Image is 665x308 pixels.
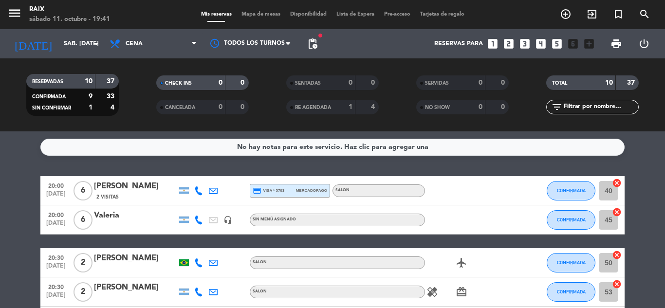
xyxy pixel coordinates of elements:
strong: 0 [240,79,246,86]
span: [DATE] [44,292,68,303]
div: No hay notas para este servicio. Haz clic para agregar una [237,142,428,153]
strong: 0 [349,79,352,86]
button: CONFIRMADA [547,253,595,272]
span: 6 [74,210,92,230]
input: Filtrar por nombre... [563,102,638,112]
span: [DATE] [44,263,68,274]
strong: 10 [85,78,92,85]
span: 2 [74,253,92,272]
span: Cena [126,40,143,47]
span: [DATE] [44,220,68,231]
strong: 0 [501,104,507,110]
span: SALON [253,260,267,264]
span: Disponibilidad [285,12,332,17]
span: CHECK INS [165,81,192,86]
span: mercadopago [296,187,327,194]
i: exit_to_app [586,8,598,20]
strong: 10 [605,79,613,86]
span: print [610,38,622,50]
strong: 0 [479,104,482,110]
i: looks_one [486,37,499,50]
span: Mapa de mesas [237,12,285,17]
i: healing [426,286,438,298]
span: CONFIRMADA [557,188,586,193]
div: sábado 11. octubre - 19:41 [29,15,110,24]
span: SERVIDAS [425,81,449,86]
div: Valeria [94,209,177,222]
span: SENTADAS [295,81,321,86]
span: 20:30 [44,281,68,292]
span: RESERVADAS [32,79,63,84]
span: CONFIRMADA [557,289,586,294]
span: Lista de Espera [332,12,379,17]
span: CONFIRMADA [32,94,66,99]
span: 20:30 [44,252,68,263]
strong: 37 [627,79,637,86]
i: arrow_drop_down [91,38,102,50]
span: Pre-acceso [379,12,415,17]
div: [PERSON_NAME] [94,252,177,265]
i: credit_card [253,186,261,195]
span: fiber_manual_record [317,33,323,38]
i: headset_mic [223,216,232,224]
span: visa * 5703 [253,186,284,195]
button: CONFIRMADA [547,282,595,302]
span: SALON [253,290,267,293]
strong: 0 [371,79,377,86]
i: menu [7,6,22,20]
strong: 4 [111,104,116,111]
strong: 9 [89,93,92,100]
strong: 0 [501,79,507,86]
i: filter_list [551,101,563,113]
span: NO SHOW [425,105,450,110]
i: looks_4 [535,37,547,50]
i: cancel [612,178,622,188]
i: card_giftcard [456,286,467,298]
span: SALON [335,188,350,192]
span: RE AGENDADA [295,105,331,110]
span: SIN CONFIRMAR [32,106,71,110]
span: TOTAL [552,81,567,86]
span: CONFIRMADA [557,260,586,265]
i: add_box [583,37,595,50]
i: turned_in_not [612,8,624,20]
span: Mis reservas [196,12,237,17]
strong: 4 [371,104,377,110]
span: pending_actions [307,38,318,50]
div: RAIX [29,5,110,15]
strong: 0 [219,79,222,86]
strong: 0 [240,104,246,110]
div: [PERSON_NAME] [94,281,177,294]
i: cancel [612,279,622,289]
button: CONFIRMADA [547,181,595,200]
span: Tarjetas de regalo [415,12,469,17]
span: 20:00 [44,180,68,191]
span: 2 Visitas [96,193,119,201]
button: CONFIRMADA [547,210,595,230]
strong: 0 [479,79,482,86]
span: CONFIRMADA [557,217,586,222]
i: cancel [612,207,622,217]
strong: 1 [89,104,92,111]
i: looks_6 [567,37,579,50]
span: 2 [74,282,92,302]
i: power_settings_new [638,38,650,50]
i: looks_two [502,37,515,50]
strong: 37 [107,78,116,85]
i: cancel [612,250,622,260]
i: search [639,8,650,20]
div: [PERSON_NAME] [94,180,177,193]
strong: 1 [349,104,352,110]
strong: 0 [219,104,222,110]
span: [DATE] [44,191,68,202]
i: looks_3 [518,37,531,50]
span: Sin menú asignado [253,217,296,221]
span: 6 [74,181,92,200]
span: CANCELADA [165,105,195,110]
span: 20:00 [44,209,68,220]
i: add_circle_outline [560,8,572,20]
i: airplanemode_active [456,257,467,269]
div: LOG OUT [630,29,658,58]
strong: 33 [107,93,116,100]
button: menu [7,6,22,24]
